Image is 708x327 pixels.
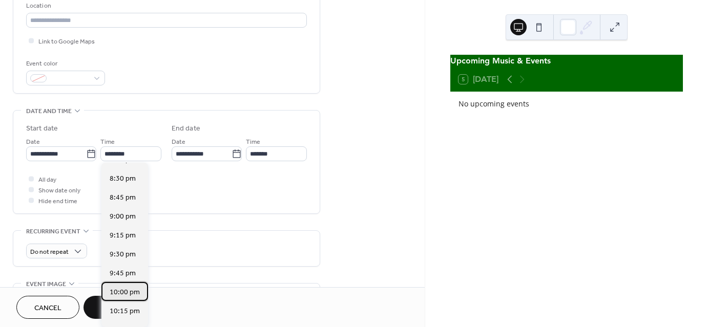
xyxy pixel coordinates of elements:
span: Date and time [26,106,72,117]
span: Link to Google Maps [38,36,95,47]
span: 9:00 pm [110,211,136,222]
span: Time [100,137,115,147]
span: Recurring event [26,226,80,237]
div: Event color [26,58,103,69]
div: No upcoming events [459,98,675,109]
span: Do not repeat [30,246,69,258]
span: 8:30 pm [110,173,136,184]
span: 9:30 pm [110,249,136,260]
button: Cancel [16,296,79,319]
span: All day [38,175,56,185]
span: 9:15 pm [110,230,136,241]
div: End date [172,123,200,134]
span: Date [172,137,185,147]
span: Time [246,137,260,147]
span: Hide end time [38,196,77,207]
button: Save [84,296,136,319]
span: Event image [26,279,66,290]
div: Location [26,1,305,11]
div: Upcoming Music & Events [450,55,683,67]
span: Date [26,137,40,147]
span: Show date only [38,185,80,196]
div: Start date [26,123,58,134]
span: 8:45 pm [110,192,136,203]
span: 9:45 pm [110,268,136,279]
span: 10:00 pm [110,287,140,298]
span: Cancel [34,303,61,314]
span: 10:15 pm [110,306,140,317]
